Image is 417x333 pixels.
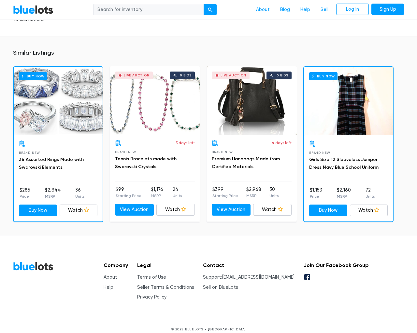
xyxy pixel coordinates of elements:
[13,327,404,332] p: © 2025 BLUELOTS • [GEOGRAPHIC_DATA]
[19,205,57,216] a: Buy Now
[75,193,84,199] p: Units
[104,262,128,268] h5: Company
[176,140,195,146] p: 3 days left
[212,193,238,199] p: Starting Price
[366,193,375,199] p: Units
[115,150,136,154] span: Brand New
[203,285,238,290] a: Sell on BlueLots
[336,4,369,15] a: Log In
[304,67,393,135] a: Buy Now
[309,157,379,170] a: Girls Size 12 Sleeveless Jumper Dress Navy Blue School Uniform
[173,186,182,199] li: 24
[124,74,150,77] div: Live Auction
[246,193,261,199] p: MSRP
[173,193,182,199] p: Units
[137,285,194,290] a: Seller Terms & Conditions
[75,187,84,200] li: 36
[315,4,334,16] a: Sell
[309,205,347,216] a: Buy Now
[212,186,238,199] li: $399
[151,186,163,199] li: $1,176
[14,67,103,135] a: Buy Now
[310,193,322,199] p: Price
[350,205,388,216] a: Watch
[272,140,292,146] p: 4 days left
[337,193,351,199] p: MSRP
[246,186,261,199] li: $2,968
[212,150,233,154] span: Brand New
[137,262,194,268] h5: Legal
[222,274,295,280] a: [EMAIL_ADDRESS][DOMAIN_NAME]
[337,187,351,200] li: $2,160
[156,204,195,216] a: Watch
[180,74,192,77] div: 0 bids
[275,4,295,16] a: Blog
[251,4,275,16] a: About
[203,262,295,268] h5: Contact
[116,186,141,199] li: $99
[13,49,404,57] h5: Similar Listings
[116,193,141,199] p: Starting Price
[269,193,279,199] p: Units
[20,193,30,199] p: Price
[310,187,322,200] li: $1,153
[45,193,61,199] p: MSRP
[269,186,279,199] li: 30
[45,187,61,200] li: $2,844
[13,261,53,271] a: BlueLots
[221,74,246,77] div: Live Auction
[110,66,200,135] a: Live Auction 0 bids
[151,193,163,199] p: MSRP
[115,156,177,169] a: Tennis Bracelets made with Swarovski Crystals
[203,274,295,281] li: Support:
[212,204,251,216] a: View Auction
[309,72,338,80] h6: Buy Now
[304,262,369,268] h5: Join Our Facebook Group
[277,74,288,77] div: 0 bids
[137,274,166,280] a: Terms of Use
[295,4,315,16] a: Help
[13,5,53,14] a: BlueLots
[253,204,292,216] a: Watch
[19,72,47,80] h6: Buy Now
[137,294,166,300] a: Privacy Policy
[309,151,330,154] span: Brand New
[371,4,404,15] a: Sign Up
[104,285,113,290] a: Help
[93,4,204,16] input: Search for inventory
[20,187,30,200] li: $285
[207,66,297,135] a: Live Auction 0 bids
[366,187,375,200] li: 72
[19,157,84,170] a: 36 Assorted Rings Made with Swarovski Elements
[19,151,40,154] span: Brand New
[60,205,98,216] a: Watch
[212,156,280,169] a: Premium Handbags Made from Certified Materials
[104,274,117,280] a: About
[115,204,154,216] a: View Auction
